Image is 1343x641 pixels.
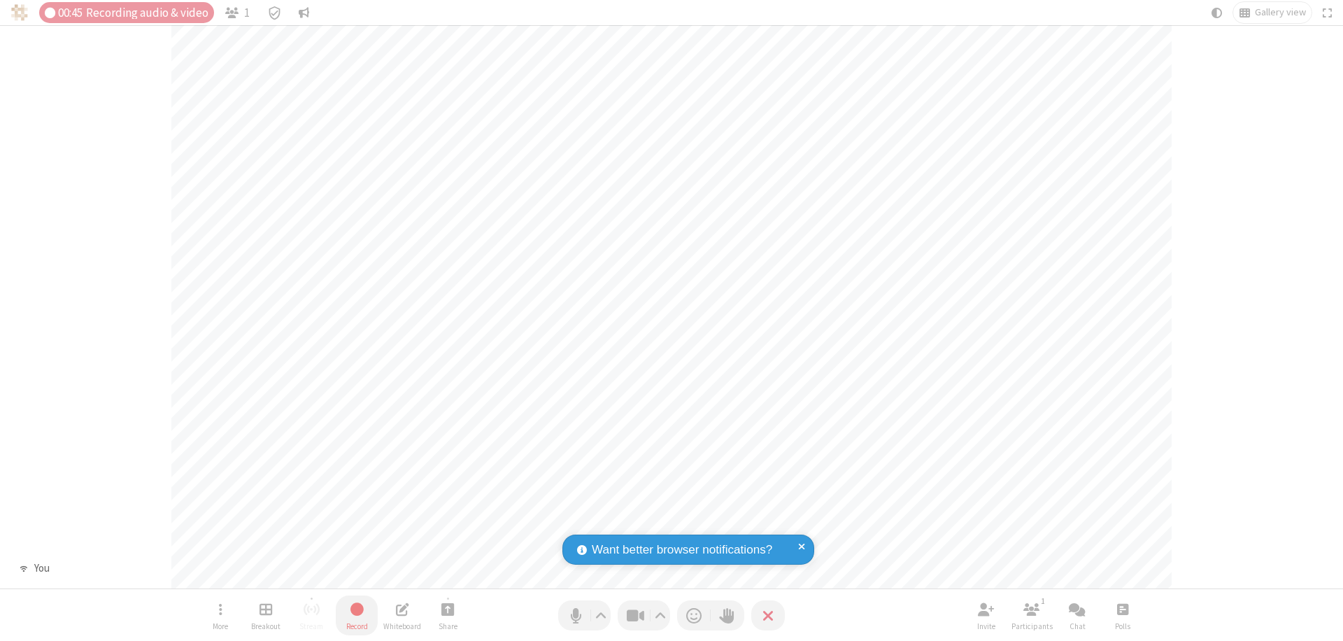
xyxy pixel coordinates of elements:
div: 1 [1037,595,1049,607]
span: Stream [299,622,323,631]
button: Raise hand [711,600,744,631]
span: Whiteboard [383,622,421,631]
button: Fullscreen [1317,2,1338,23]
span: More [213,622,228,631]
button: Unable to start streaming without first stopping recording [290,596,332,635]
span: Record [346,622,368,631]
button: Audio settings [592,600,611,631]
div: Meeting details Encryption enabled [261,2,287,23]
span: 00:45 [58,6,83,20]
button: Open chat [1056,596,1098,635]
span: Recording audio & video [86,6,208,20]
button: Open menu [199,596,241,635]
button: Conversation [293,2,315,23]
div: Audio & video [39,2,214,23]
button: Send a reaction [677,600,711,631]
button: End or leave meeting [751,600,785,631]
button: Open participant list [220,2,256,23]
span: Want better browser notifications? [592,541,772,559]
button: Start sharing [427,596,469,635]
span: Polls [1115,622,1130,631]
span: Gallery view [1255,7,1306,18]
span: Breakout [251,622,280,631]
button: Invite participants (⌘+Shift+I) [965,596,1007,635]
span: Participants [1011,622,1053,631]
span: Chat [1070,622,1086,631]
button: Manage Breakout Rooms [245,596,287,635]
button: Open poll [1102,596,1144,635]
button: Open shared whiteboard [381,596,423,635]
button: Stop recording [336,596,378,635]
button: Change layout [1233,2,1312,23]
div: You [29,561,55,577]
button: Mute (⌘+Shift+A) [558,600,611,631]
button: Using system theme [1206,2,1228,23]
img: QA Selenium DO NOT DELETE OR CHANGE [11,4,28,21]
span: 1 [244,6,250,20]
span: Share [439,622,457,631]
button: Video setting [651,600,670,631]
span: Invite [977,622,995,631]
button: Open participant list [1011,596,1053,635]
button: Stop video (⌘+Shift+V) [618,600,670,631]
